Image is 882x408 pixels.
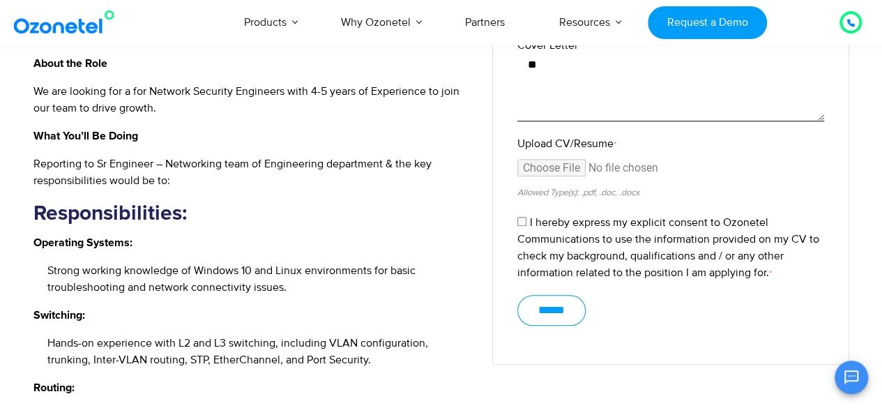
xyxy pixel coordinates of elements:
[33,203,187,224] strong: Responsibilities:
[835,361,868,394] button: Open chat
[33,156,472,189] p: Reporting to Sr Engineer – Networking team of Engineering department & the key responsibilities w...
[47,262,472,296] li: Strong working knowledge of Windows 10 and Linux environments for basic troubleshooting and netwo...
[33,130,138,142] strong: What You’ll Be Doing
[47,335,472,368] li: Hands-on experience with L2 and L3 switching, including VLAN configuration, trunking, Inter-VLAN ...
[33,310,85,321] strong: Switching:
[648,6,767,39] a: Request a Demo
[33,83,472,116] p: We are looking for a for Network Security Engineers with 4-5 years of Experience to join our team...
[33,58,107,69] strong: About the Role
[517,37,824,54] label: Cover Letter
[33,237,132,248] strong: Operating Systems:
[517,216,819,280] label: I hereby express my explicit consent to Ozonetel Communications to use the information provided o...
[517,135,824,152] label: Upload CV/Resume
[33,382,75,393] strong: Routing:
[517,187,639,198] small: Allowed Type(s): .pdf, .doc, .docx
